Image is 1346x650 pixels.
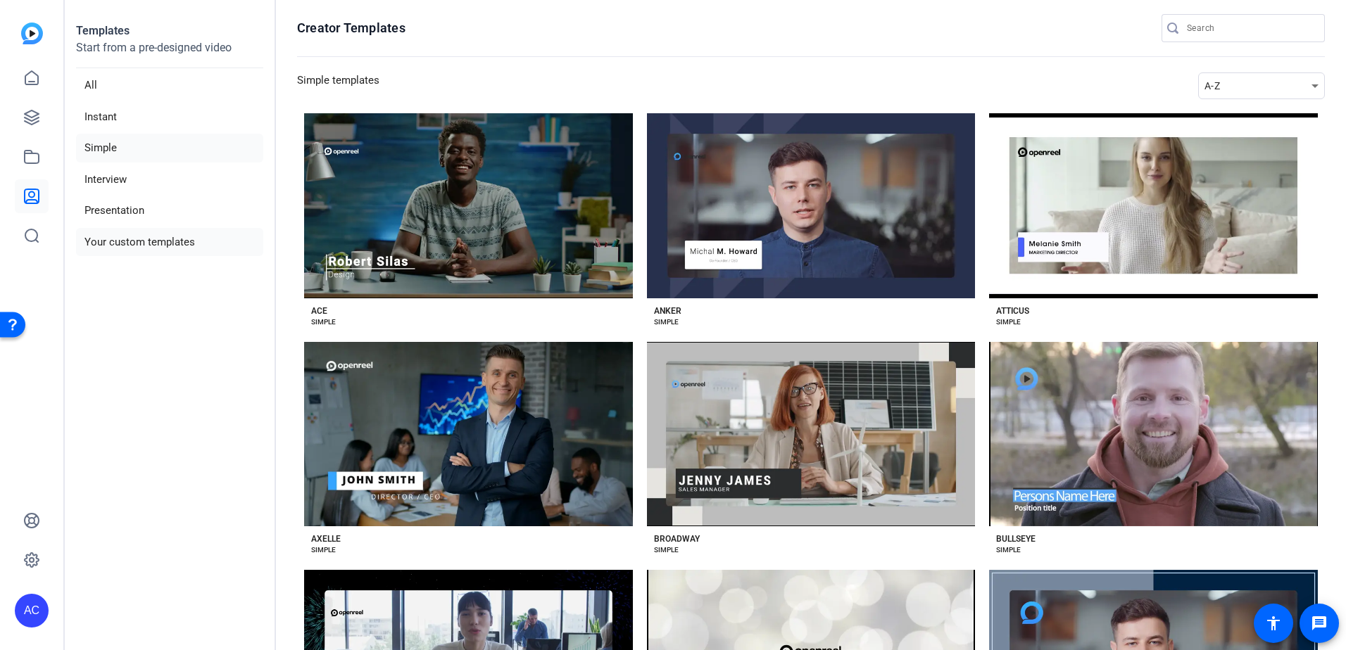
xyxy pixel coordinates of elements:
[76,71,263,100] li: All
[989,113,1318,298] button: Template image
[654,544,679,556] div: SIMPLE
[21,23,43,44] img: blue-gradient.svg
[996,544,1021,556] div: SIMPLE
[654,533,700,544] div: BROADWAY
[297,20,405,37] h1: Creator Templates
[76,228,263,257] li: Your custom templates
[311,533,341,544] div: AXELLE
[654,317,679,328] div: SIMPLE
[76,134,263,162] li: Simple
[311,544,336,556] div: SIMPLE
[647,342,976,527] button: Template image
[1311,615,1328,632] mat-icon: message
[76,165,263,194] li: Interview
[1205,80,1220,91] span: A-Z
[76,103,263,132] li: Instant
[654,305,681,317] div: ANKER
[76,196,263,225] li: Presentation
[297,72,379,99] h3: Simple templates
[647,113,976,298] button: Template image
[311,305,327,317] div: ACE
[311,317,336,328] div: SIMPLE
[304,113,633,298] button: Template image
[996,317,1021,328] div: SIMPLE
[996,533,1036,544] div: BULLSEYE
[1187,20,1314,37] input: Search
[15,594,49,627] div: AC
[996,305,1029,317] div: ATTICUS
[76,24,130,37] strong: Templates
[989,342,1318,527] button: Template image
[76,39,263,68] p: Start from a pre-designed video
[1265,615,1282,632] mat-icon: accessibility
[304,342,633,527] button: Template image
